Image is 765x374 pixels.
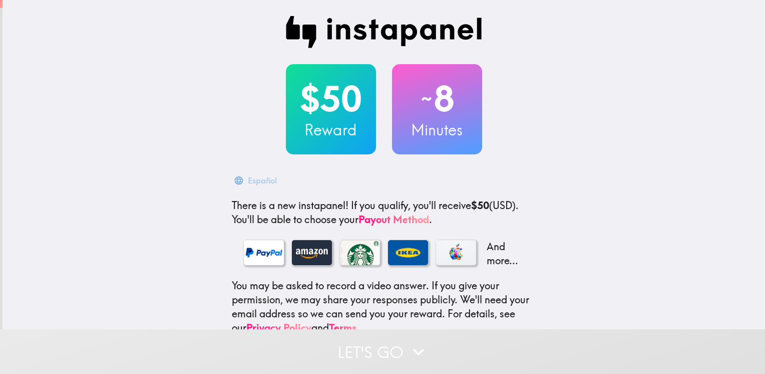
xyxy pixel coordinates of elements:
img: Instapanel [286,16,482,48]
a: Privacy Policy [246,321,311,334]
h2: 8 [392,78,482,119]
p: And more... [484,240,524,268]
span: There is a new instapanel! [232,199,348,212]
p: You may be asked to record a video answer. If you give your permission, we may share your respons... [232,279,536,335]
a: Payout Method [358,213,429,226]
span: ~ [420,84,434,114]
p: If you qualify, you'll receive (USD) . You'll be able to choose your . [232,199,536,227]
div: Español [248,173,277,188]
h2: $50 [286,78,376,119]
a: Terms [329,321,357,334]
h3: Minutes [392,119,482,140]
h3: Reward [286,119,376,140]
b: $50 [471,199,489,212]
button: Español [232,170,281,191]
